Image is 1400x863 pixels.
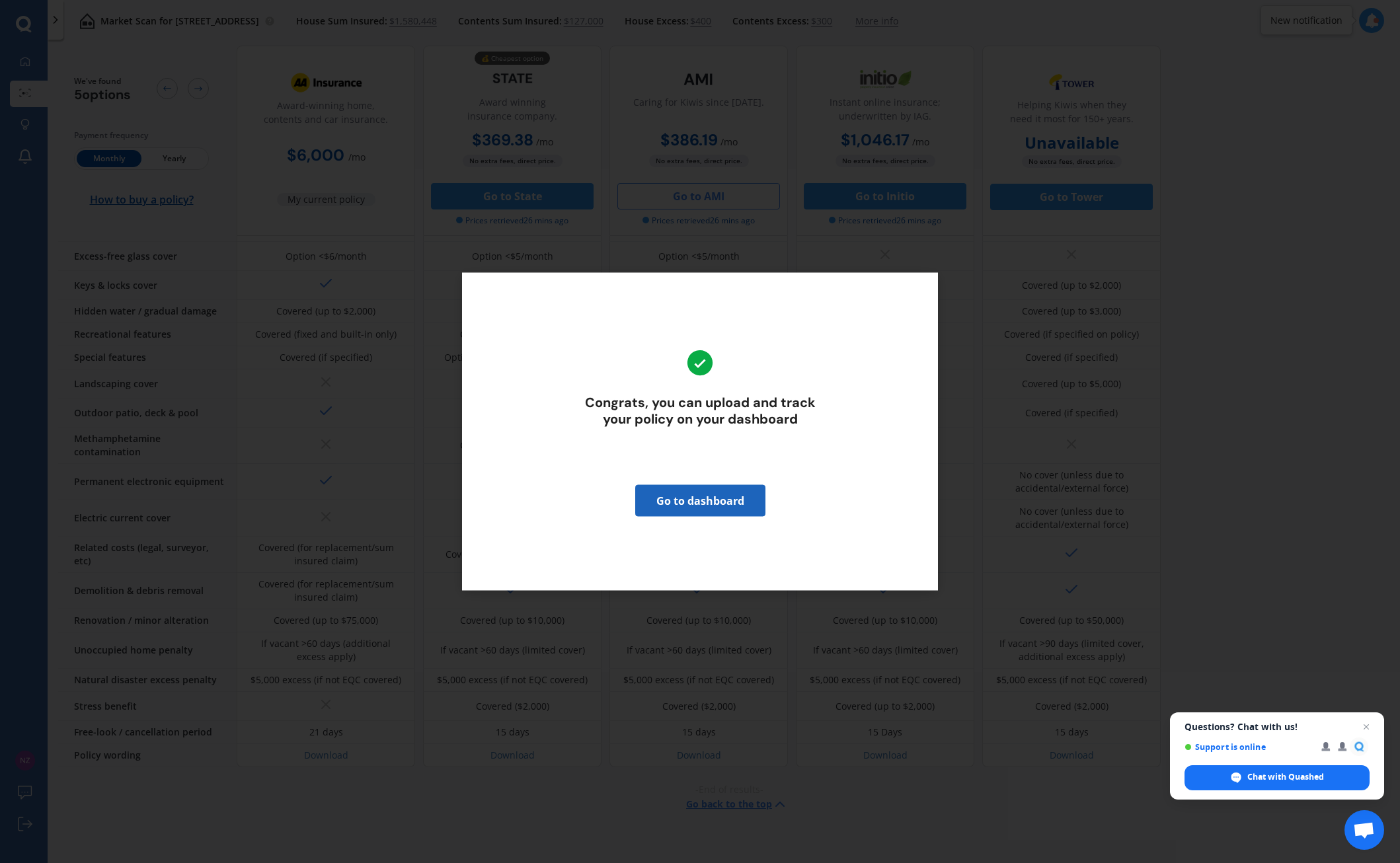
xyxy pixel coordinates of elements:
[1185,742,1312,752] span: Support is online
[1247,771,1324,783] span: Chat with Quashed
[1185,722,1370,732] span: Questions? Chat with us!
[635,485,765,517] a: Go to dashboard
[585,394,816,426] div: Congrats, you can upload and track
[1344,810,1384,850] div: Open chat
[1358,719,1374,735] span: Close chat
[585,412,816,427] span: your policy on your dashboard
[1185,765,1370,790] div: Chat with Quashed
